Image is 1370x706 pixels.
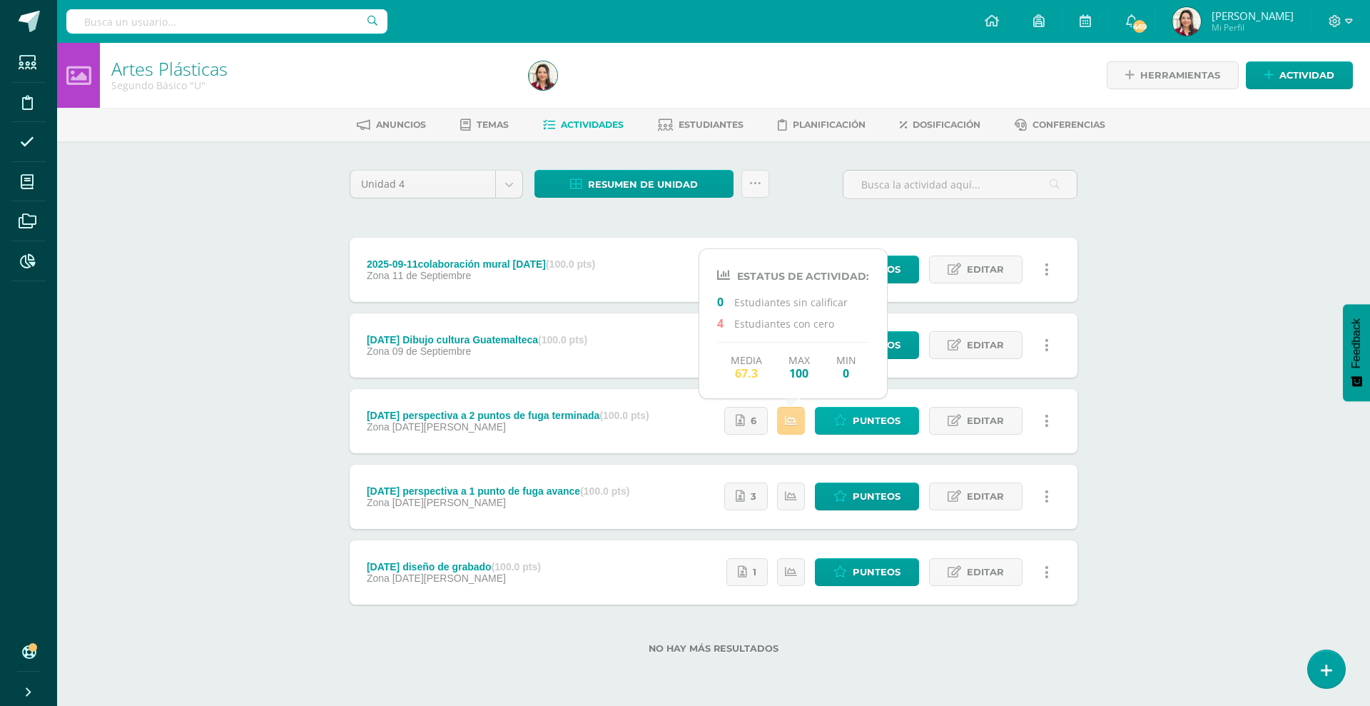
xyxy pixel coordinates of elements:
[546,258,595,270] strong: (100.0 pts)
[731,366,762,380] span: 67.3
[392,270,472,281] span: 11 de Septiembre
[778,114,866,136] a: Planificación
[460,114,509,136] a: Temas
[788,366,810,380] span: 100
[1107,61,1239,89] a: Herramientas
[1343,304,1370,401] button: Feedback - Mostrar encuesta
[751,483,756,510] span: 3
[367,346,390,357] span: Zona
[392,497,506,508] span: [DATE][PERSON_NAME]
[967,408,1004,434] span: Editar
[367,410,649,421] div: [DATE] perspectiva a 2 puntos de fuga terminada
[492,561,541,573] strong: (100.0 pts)
[853,559,900,585] span: Punteos
[724,483,768,510] a: 3
[717,316,734,330] span: 4
[679,119,744,130] span: Estudiantes
[1350,318,1363,368] span: Feedback
[367,334,587,346] div: [DATE] Dibujo cultura Guatemalteca
[1140,62,1220,89] span: Herramientas
[599,410,649,421] strong: (100.0 pts)
[726,558,768,586] a: 1
[350,643,1077,654] label: No hay más resultados
[788,354,810,380] div: Max
[1015,114,1105,136] a: Conferencias
[836,354,856,380] div: Min
[815,558,919,586] a: Punteos
[367,497,390,508] span: Zona
[753,559,756,585] span: 1
[1212,9,1294,23] span: [PERSON_NAME]
[367,421,390,433] span: Zona
[477,119,509,130] span: Temas
[836,366,856,380] span: 0
[1246,61,1353,89] a: Actividad
[967,483,1004,510] span: Editar
[717,316,869,331] p: Estudiantes con cero
[751,408,756,434] span: 6
[1132,19,1147,34] span: 469
[367,258,595,270] div: 2025-09-11colaboración mural [DATE]
[66,9,387,34] input: Busca un usuario...
[967,256,1004,283] span: Editar
[724,407,768,435] a: 6
[588,171,698,198] span: Resumen de unidad
[717,294,869,309] p: Estudiantes sin calificar
[111,56,228,81] a: Artes Plásticas
[853,408,900,434] span: Punteos
[580,485,629,497] strong: (100.0 pts)
[900,114,980,136] a: Dosificación
[376,119,426,130] span: Anuncios
[717,294,734,308] span: 0
[815,483,919,510] a: Punteos
[561,119,624,130] span: Actividades
[967,559,1004,585] span: Editar
[534,170,734,198] a: Resumen de unidad
[357,114,426,136] a: Anuncios
[367,485,630,497] div: [DATE] perspectiva a 1 punto de fuga avance
[543,114,624,136] a: Actividades
[538,334,587,346] strong: (100.0 pts)
[361,171,484,198] span: Unidad 4
[1172,7,1201,36] img: 3d76adc30b48004051957964178a098e.png
[392,573,506,584] span: [DATE][PERSON_NAME]
[529,61,557,90] img: 3d76adc30b48004051957964178a098e.png
[367,270,390,281] span: Zona
[853,483,900,510] span: Punteos
[658,114,744,136] a: Estudiantes
[392,421,506,433] span: [DATE][PERSON_NAME]
[367,573,390,584] span: Zona
[350,171,522,198] a: Unidad 4
[913,119,980,130] span: Dosificación
[731,354,762,380] div: Media
[717,268,869,283] h4: Estatus de Actividad:
[793,119,866,130] span: Planificación
[1032,119,1105,130] span: Conferencias
[392,346,472,357] span: 09 de Septiembre
[111,59,512,79] h1: Artes Plásticas
[367,561,541,573] div: [DATE] diseño de grabado
[815,407,919,435] a: Punteos
[843,171,1077,198] input: Busca la actividad aquí...
[967,332,1004,358] span: Editar
[1279,62,1334,89] span: Actividad
[111,79,512,92] div: Segundo Básico 'U'
[1212,21,1294,34] span: Mi Perfil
